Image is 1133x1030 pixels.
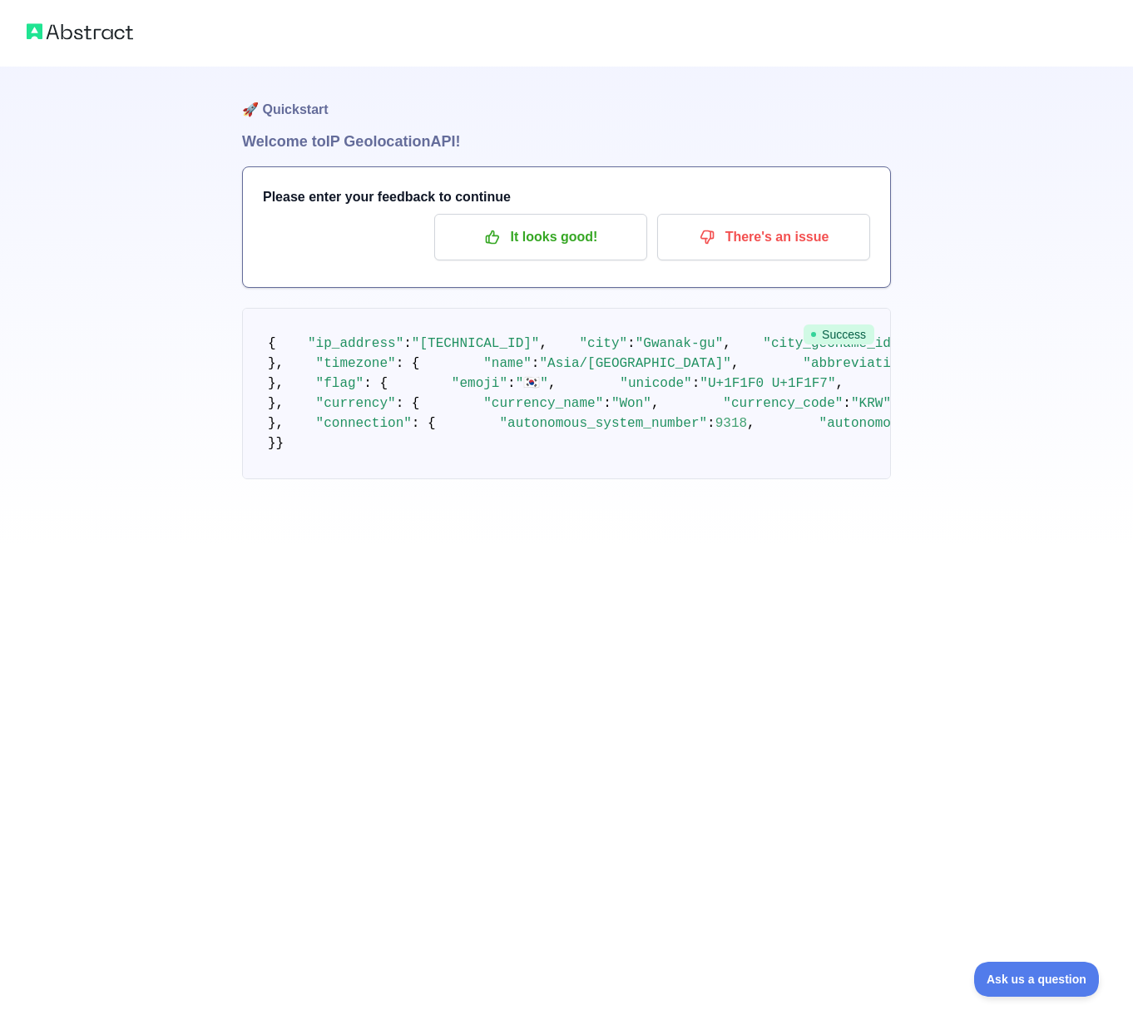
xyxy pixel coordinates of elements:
[723,396,843,411] span: "currency_code"
[396,396,420,411] span: : {
[804,324,874,344] span: Success
[316,376,364,391] span: "flag"
[651,396,660,411] span: ,
[308,336,403,351] span: "ip_address"
[539,336,547,351] span: ,
[611,396,651,411] span: "Won"
[412,336,540,351] span: "[TECHNICAL_ID]"
[603,396,611,411] span: :
[316,396,396,411] span: "currency"
[715,416,747,431] span: 9318
[483,396,603,411] span: "currency_name"
[396,356,420,371] span: : {
[763,336,898,351] span: "city_geoname_id"
[403,336,412,351] span: :
[843,396,851,411] span: :
[700,376,835,391] span: "U+1F1F0 U+1F1F7"
[539,356,730,371] span: "Asia/[GEOGRAPHIC_DATA]"
[548,376,557,391] span: ,
[507,376,516,391] span: :
[657,214,870,260] button: There's an issue
[268,336,276,351] span: {
[819,416,1075,431] span: "autonomous_system_organization"
[974,962,1100,997] iframe: Toggle Customer Support
[627,336,636,351] span: :
[836,376,844,391] span: ,
[483,356,532,371] span: "name"
[412,416,436,431] span: : {
[532,356,540,371] span: :
[263,187,870,207] h3: Please enter your feedback to continue
[670,223,858,251] p: There's an issue
[316,416,412,431] span: "connection"
[316,356,396,371] span: "timezone"
[803,356,914,371] span: "abbreviation"
[242,130,891,153] h1: Welcome to IP Geolocation API!
[851,396,891,411] span: "KRW"
[447,223,635,251] p: It looks good!
[27,20,133,43] img: Abstract logo
[364,376,388,391] span: : {
[579,336,627,351] span: "city"
[452,376,507,391] span: "emoji"
[731,356,740,371] span: ,
[707,416,715,431] span: :
[499,416,707,431] span: "autonomous_system_number"
[620,376,691,391] span: "unicode"
[242,67,891,130] h1: 🚀 Quickstart
[692,376,700,391] span: :
[516,376,548,391] span: "🇰🇷"
[723,336,731,351] span: ,
[747,416,755,431] span: ,
[434,214,647,260] button: It looks good!
[636,336,724,351] span: "Gwanak-gu"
